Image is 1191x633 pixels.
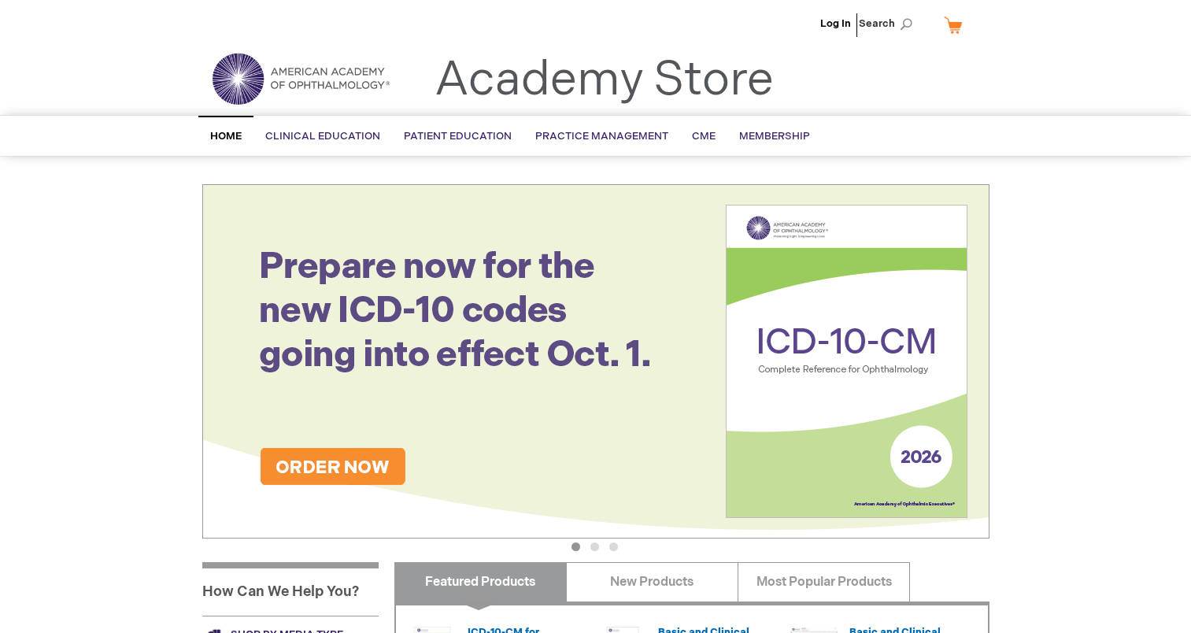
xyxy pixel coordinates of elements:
[739,130,810,143] span: Membership
[210,130,242,143] span: Home
[404,130,512,143] span: Patient Education
[571,542,580,551] button: 1 of 3
[566,562,738,602] a: New Products
[535,130,668,143] span: Practice Management
[738,562,910,602] a: Most Popular Products
[859,8,919,39] span: Search
[435,52,774,109] a: Academy Store
[202,562,379,616] h1: How Can We Help You?
[265,130,380,143] span: Clinical Education
[590,542,599,551] button: 2 of 3
[609,542,618,551] button: 3 of 3
[692,130,716,143] span: CME
[820,17,851,30] a: Log In
[394,562,567,602] a: Featured Products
